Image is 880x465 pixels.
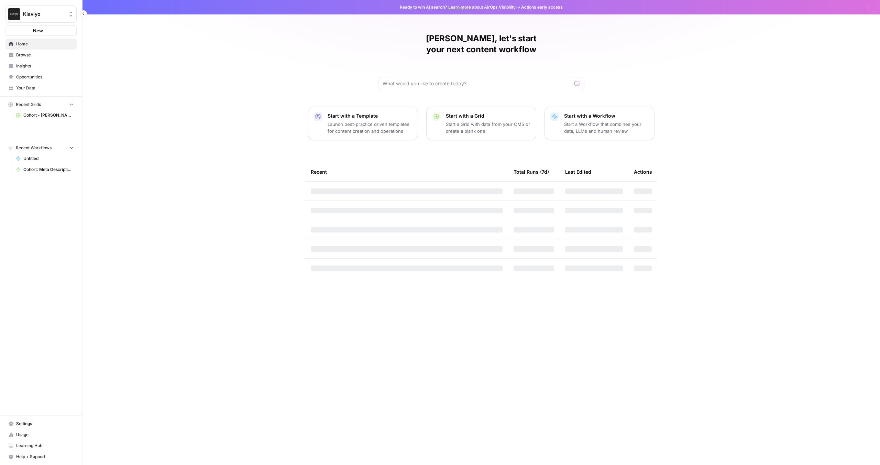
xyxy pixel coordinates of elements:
span: Usage [16,432,74,438]
a: Learn more [448,4,471,10]
button: Workspace: Klaviyo [5,6,77,23]
span: Untitled [23,155,74,162]
h1: [PERSON_NAME], let's start your next content workflow [378,33,584,55]
span: Home [16,41,74,47]
span: Cohort - [PERSON_NAME] Sandbox - Event Creation [23,112,74,118]
p: Start a Workflow that combines your data, LLMs and human review [564,121,649,134]
span: Actions early access [521,4,563,10]
button: Recent Workflows [5,143,77,153]
span: Recent Workflows [16,145,52,151]
p: Start with a Workflow [564,112,649,119]
span: Your Data [16,85,74,91]
span: New [33,27,43,34]
span: Klaviyo [23,11,65,18]
span: Recent Grids [16,101,41,108]
div: Recent [311,162,503,181]
a: Your Data [5,83,77,94]
input: What would you like to create today? [383,80,572,87]
a: Settings [5,418,77,429]
p: Start a Grid with data from your CMS or create a blank one [446,121,530,134]
div: Last Edited [565,162,591,181]
span: Ready to win AI search? about AirOps Visibility [400,4,516,10]
span: Help + Support [16,454,74,460]
a: Cohort - [PERSON_NAME] Sandbox - Event Creation [13,110,77,121]
div: Total Runs (7d) [514,162,549,181]
span: Browse [16,52,74,58]
span: Learning Hub [16,443,74,449]
button: New [5,25,77,36]
a: Usage [5,429,77,440]
a: Untitled [13,153,77,164]
a: Cohort: Meta Description Test [13,164,77,175]
p: Start with a Template [328,112,412,119]
span: Settings [16,421,74,427]
button: Start with a GridStart a Grid with data from your CMS or create a blank one [426,107,536,140]
button: Recent Grids [5,99,77,110]
span: Opportunities [16,74,74,80]
button: Start with a WorkflowStart a Workflow that combines your data, LLMs and human review [544,107,654,140]
a: Browse [5,50,77,61]
p: Launch best-practice driven templates for content creation and operations [328,121,412,134]
span: Cohort: Meta Description Test [23,166,74,173]
button: Help + Support [5,451,77,462]
div: Actions [634,162,652,181]
span: Insights [16,63,74,69]
a: Insights [5,61,77,72]
a: Home [5,39,77,50]
button: Start with a TemplateLaunch best-practice driven templates for content creation and operations [308,107,418,140]
p: Start with a Grid [446,112,530,119]
a: Learning Hub [5,440,77,451]
a: Opportunities [5,72,77,83]
img: Klaviyo Logo [8,8,20,20]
